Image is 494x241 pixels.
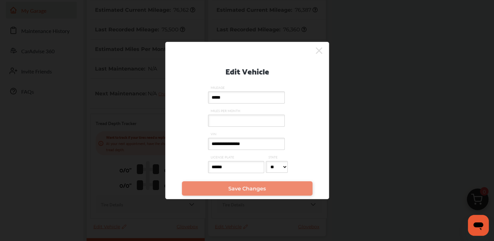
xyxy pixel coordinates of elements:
span: MILEAGE [208,85,286,90]
p: Edit Vehicle [225,64,269,77]
span: MILES PER MONTH [208,108,286,113]
input: MILEAGE [208,91,285,104]
select: STATE [266,161,288,173]
span: LICENSE PLATE [208,155,266,159]
input: LICENSE PLATE [208,161,264,173]
input: MILES PER MONTH [208,115,285,127]
span: VIN [208,132,286,136]
span: Save Changes [228,185,266,192]
span: STATE [266,155,289,159]
iframe: Button to launch messaging window [468,215,489,236]
input: VIN [208,138,285,150]
a: Save Changes [182,181,312,196]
